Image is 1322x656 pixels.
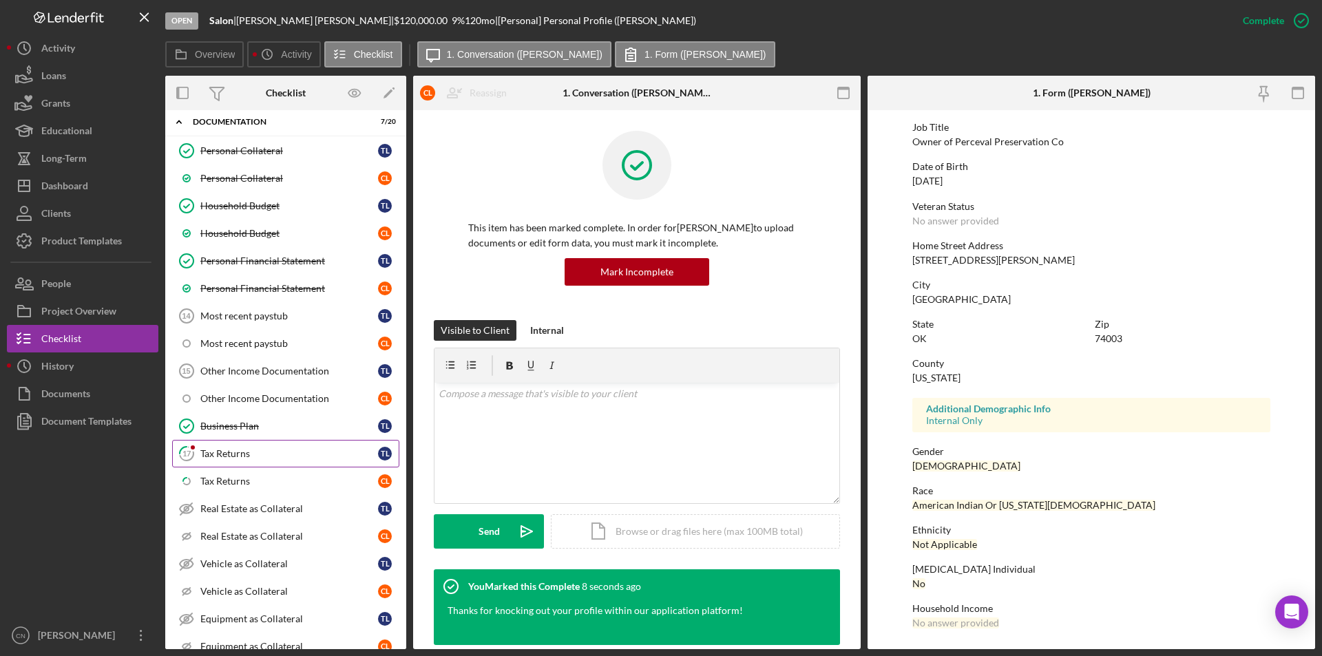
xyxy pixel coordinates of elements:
[7,622,158,649] button: CN[PERSON_NAME]
[172,192,399,220] a: Household BudgetTL
[7,117,158,145] button: Educational
[912,255,1075,266] div: [STREET_ADDRESS][PERSON_NAME]
[912,294,1011,305] div: [GEOGRAPHIC_DATA]
[378,309,392,323] div: T L
[354,49,393,60] label: Checklist
[378,639,392,653] div: C L
[41,380,90,411] div: Documents
[200,173,378,184] div: Personal Collateral
[912,279,1270,290] div: City
[448,604,743,617] div: Thanks for knocking out your profile within our application platform!
[165,41,244,67] button: Overview
[523,320,571,341] button: Internal
[172,275,399,302] a: Personal Financial StatementCL
[7,408,158,435] button: Document Templates
[413,79,521,107] button: CLReassign
[7,227,158,255] button: Product Templates
[193,118,361,126] div: Documentation
[200,558,378,569] div: Vehicle as Collateral
[7,270,158,297] a: People
[644,49,766,60] label: 1. Form ([PERSON_NAME])
[172,522,399,550] a: Real Estate as CollateralCL
[447,49,602,60] label: 1. Conversation ([PERSON_NAME])
[912,215,999,226] div: No answer provided
[434,320,516,341] button: Visible to Client
[41,34,75,65] div: Activity
[200,338,378,349] div: Most recent paystub
[200,421,378,432] div: Business Plan
[420,85,435,100] div: C L
[281,49,311,60] label: Activity
[378,171,392,185] div: C L
[912,176,943,187] div: [DATE]
[912,539,977,550] div: Not Applicable
[7,172,158,200] button: Dashboard
[172,605,399,633] a: Equipment as CollateralTL
[200,503,378,514] div: Real Estate as Collateral
[378,392,392,405] div: C L
[470,79,507,107] div: Reassign
[41,352,74,383] div: History
[615,41,775,67] button: 1. Form ([PERSON_NAME])
[324,41,402,67] button: Checklist
[434,514,544,549] button: Send
[165,12,198,30] div: Open
[378,254,392,268] div: T L
[7,200,158,227] button: Clients
[182,367,190,375] tspan: 15
[266,87,306,98] div: Checklist
[7,325,158,352] a: Checklist
[34,622,124,653] div: [PERSON_NAME]
[200,200,378,211] div: Household Budget
[200,531,378,542] div: Real Estate as Collateral
[912,136,1064,147] div: Owner of Perceval Preservation Co
[172,302,399,330] a: 14Most recent paystubTL
[41,145,87,176] div: Long-Term
[200,393,378,404] div: Other Income Documentation
[600,258,673,286] div: Mark Incomplete
[7,297,158,325] button: Project Overview
[41,200,71,231] div: Clients
[912,240,1270,251] div: Home Street Address
[7,62,158,89] button: Loans
[926,403,1257,414] div: Additional Demographic Info
[926,415,1257,426] div: Internal Only
[7,352,158,380] button: History
[41,270,71,301] div: People
[172,330,399,357] a: Most recent paystubCL
[172,467,399,495] a: Tax ReturnsCL
[912,578,925,589] div: No
[1229,7,1315,34] button: Complete
[182,449,191,458] tspan: 17
[1033,87,1151,98] div: 1. Form ([PERSON_NAME])
[912,333,927,344] div: OK
[441,320,510,341] div: Visible to Client
[41,172,88,203] div: Dashboard
[200,283,378,294] div: Personal Financial Statement
[495,15,696,26] div: | [Personal] Personal Profile ([PERSON_NAME])
[912,564,1270,575] div: [MEDICAL_DATA] Individual
[172,357,399,385] a: 15Other Income DocumentationTL
[172,412,399,440] a: Business PlanTL
[468,220,806,251] p: This item has been marked complete. In order for [PERSON_NAME] to upload documents or edit form d...
[912,525,1270,536] div: Ethnicity
[172,137,399,165] a: Personal CollateralTL
[200,586,378,597] div: Vehicle as Collateral
[378,612,392,626] div: T L
[41,62,66,93] div: Loans
[182,312,191,320] tspan: 14
[200,310,378,321] div: Most recent paystub
[1275,595,1308,628] div: Open Intercom Messenger
[378,199,392,213] div: T L
[378,419,392,433] div: T L
[912,201,1270,212] div: Veteran Status
[912,603,1270,614] div: Household Income
[195,49,235,60] label: Overview
[200,641,378,652] div: Equipment as Collateral
[563,87,712,98] div: 1. Conversation ([PERSON_NAME])
[172,578,399,605] a: Vehicle as CollateralCL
